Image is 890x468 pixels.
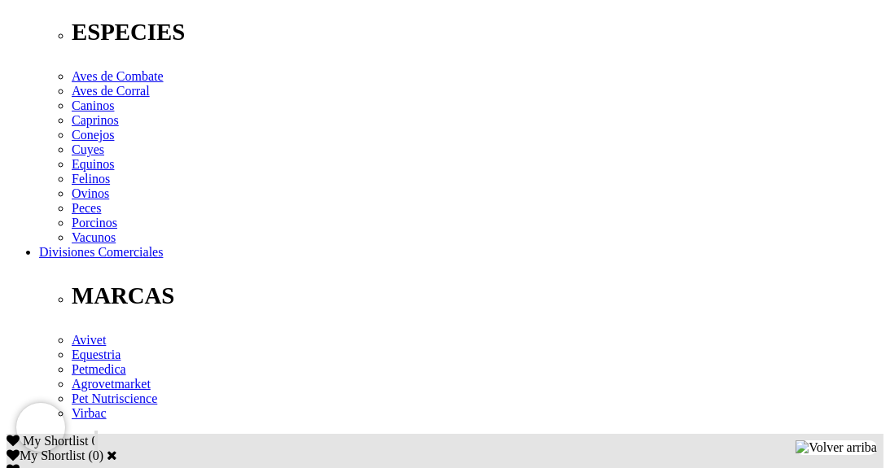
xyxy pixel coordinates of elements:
iframe: Brevo live chat [16,403,65,452]
a: Caprinos [72,113,119,127]
a: Caninos [72,98,114,112]
a: Aves de Corral [72,84,150,98]
a: Virbac [72,406,107,420]
a: Agrovetmarket [72,377,151,391]
a: Pet Nutriscience [72,391,157,405]
a: Felinos [72,172,110,186]
a: Cerrar [107,448,117,461]
span: 0 [91,434,98,448]
a: Cuyes [72,142,104,156]
a: Divisiones Comerciales [39,245,163,259]
a: Equinos [72,157,114,171]
a: Avivet [72,333,106,347]
p: MARCAS [72,282,883,309]
label: My Shortlist [7,448,85,462]
a: Aves de Combate [72,69,164,83]
a: Ovinos [72,186,109,200]
span: ( ) [88,448,103,462]
img: Volver arriba [796,440,877,455]
p: ESPECIES [72,19,883,46]
a: Petmedica [72,362,126,376]
a: Vacunos [72,230,116,244]
a: Peces [72,201,101,215]
a: Equestria [72,348,121,361]
a: Conejos [72,128,114,142]
a: Porcinos [72,216,117,230]
label: 0 [93,448,99,462]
